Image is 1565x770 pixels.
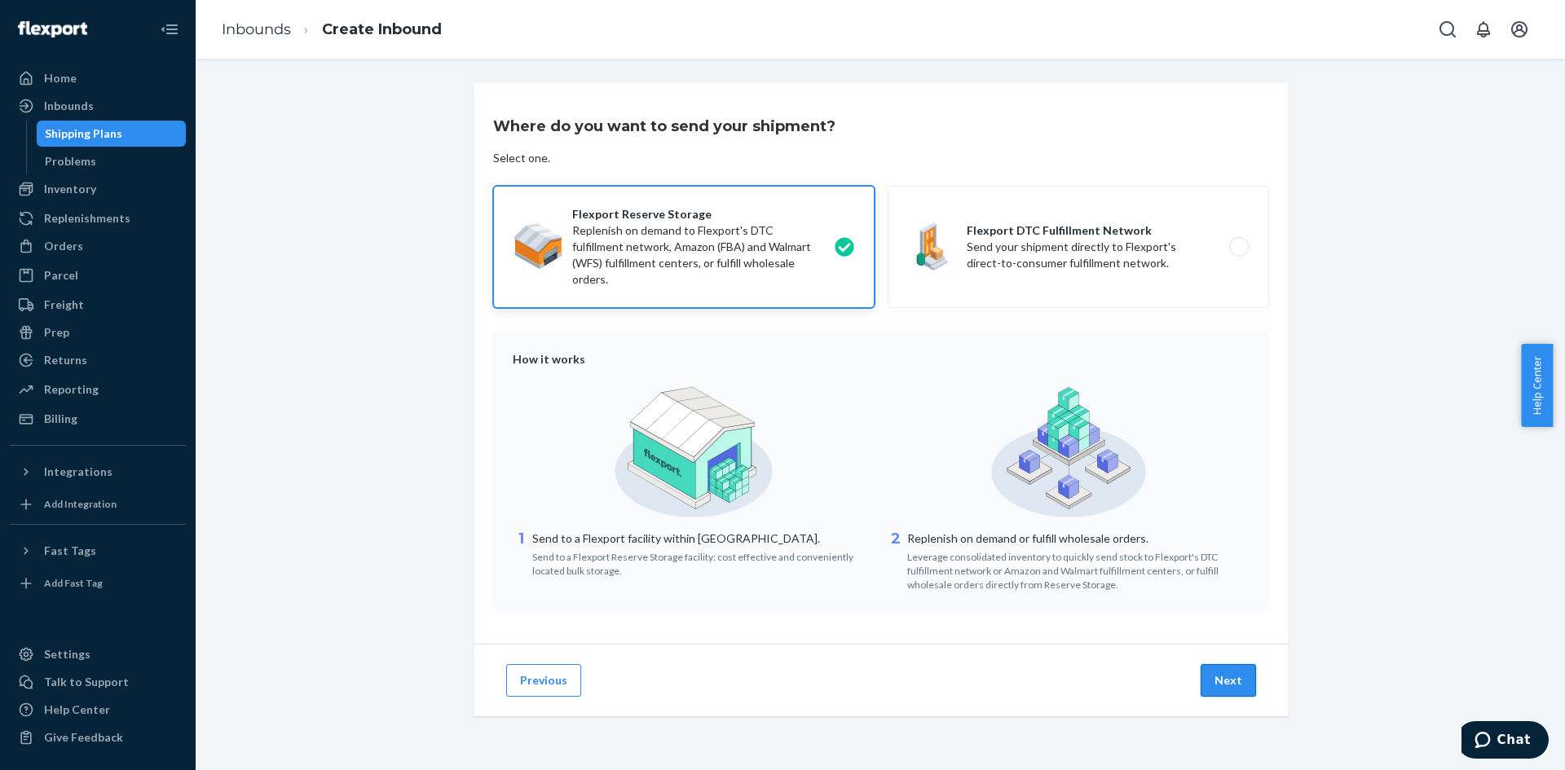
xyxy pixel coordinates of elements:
div: Prep [44,324,69,341]
a: Settings [10,641,186,667]
div: Settings [44,646,90,662]
a: Returns [10,347,186,373]
div: Integrations [44,464,112,480]
a: Help Center [10,697,186,723]
div: Select one. [493,150,550,166]
div: Billing [44,411,77,427]
img: Flexport logo [18,21,87,37]
div: 2 [888,529,904,592]
div: Parcel [44,267,78,284]
ol: breadcrumbs [209,6,455,54]
a: Add Fast Tag [10,570,186,596]
div: Shipping Plans [45,125,122,142]
button: Open account menu [1503,13,1536,46]
a: Inbounds [10,93,186,119]
a: Billing [10,406,186,432]
div: Returns [44,352,87,368]
div: How it works [513,351,1250,367]
div: Problems [45,153,96,169]
button: Give Feedback [10,724,186,750]
div: Replenishments [44,210,130,227]
button: Open Search Box [1431,13,1464,46]
a: Orders [10,233,186,259]
a: Inventory [10,176,186,202]
p: Send to a Flexport facility within [GEOGRAPHIC_DATA]. [532,530,875,547]
button: Help Center [1521,344,1553,427]
div: Send to a Flexport Reserve Storage facility: cost effective and conveniently located bulk storage. [532,547,875,578]
div: 1 [513,529,529,578]
button: Talk to Support [10,669,186,695]
div: Leverage consolidated inventory to quickly send stock to Flexport's DTC fulfillment network or Am... [907,547,1250,592]
div: Help Center [44,702,110,718]
div: Inventory [44,181,96,197]
button: Close Navigation [153,13,186,46]
div: Fast Tags [44,543,96,559]
p: Replenish on demand or fulfill wholesale orders. [907,530,1250,547]
div: Orders [44,238,83,254]
div: Freight [44,297,84,313]
div: Talk to Support [44,674,129,690]
a: Prep [10,319,186,345]
a: Add Integration [10,491,186,517]
button: Next [1201,664,1256,697]
a: Problems [37,148,187,174]
div: Give Feedback [44,729,123,746]
a: Replenishments [10,205,186,231]
div: Add Integration [44,497,117,511]
div: Reporting [44,381,99,398]
div: Home [44,70,77,86]
h3: Where do you want to send your shipment? [493,116,835,137]
a: Create Inbound [322,20,442,38]
a: Reporting [10,376,186,403]
a: Home [10,65,186,91]
div: Inbounds [44,98,94,114]
a: Freight [10,292,186,318]
a: Shipping Plans [37,121,187,147]
button: Integrations [10,459,186,485]
a: Parcel [10,262,186,288]
button: Previous [506,664,581,697]
button: Open notifications [1467,13,1500,46]
div: Add Fast Tag [44,576,103,590]
iframe: Opens a widget where you can chat to one of our agents [1461,721,1549,762]
button: Fast Tags [10,538,186,564]
a: Inbounds [222,20,291,38]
